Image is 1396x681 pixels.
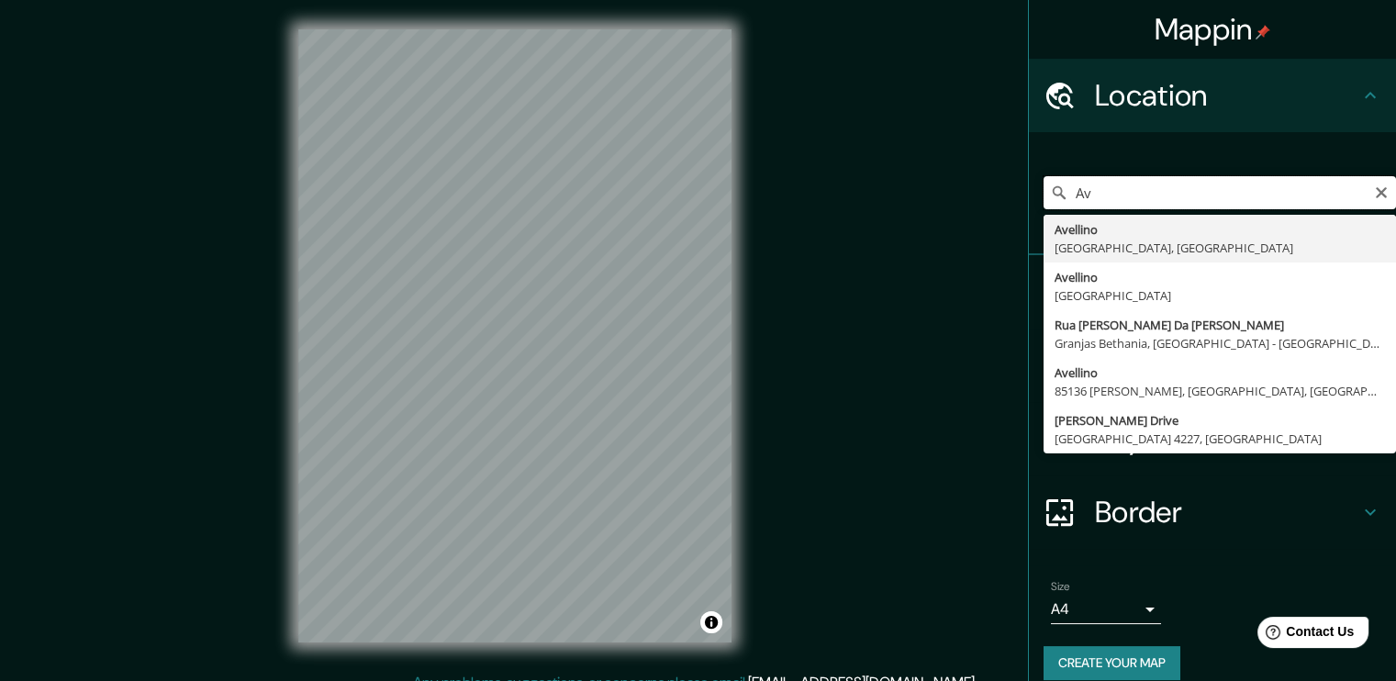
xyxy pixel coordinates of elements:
div: Avellino [1055,220,1385,239]
label: Size [1051,579,1070,595]
iframe: Help widget launcher [1233,609,1376,661]
button: Clear [1374,183,1389,200]
h4: Location [1095,77,1359,114]
h4: Mappin [1155,11,1271,48]
canvas: Map [298,29,732,642]
input: Pick your city or area [1044,176,1396,209]
h4: Layout [1095,420,1359,457]
div: [GEOGRAPHIC_DATA] [1055,286,1385,305]
div: [GEOGRAPHIC_DATA], [GEOGRAPHIC_DATA] [1055,239,1385,257]
div: Rua [PERSON_NAME] Da [PERSON_NAME] [1055,316,1385,334]
div: 85136 [PERSON_NAME], [GEOGRAPHIC_DATA], [GEOGRAPHIC_DATA] [1055,382,1385,400]
div: Location [1029,59,1396,132]
div: Avellino [1055,363,1385,382]
div: Layout [1029,402,1396,475]
div: Pins [1029,255,1396,329]
img: pin-icon.png [1256,25,1270,39]
button: Create your map [1044,646,1180,680]
div: Style [1029,329,1396,402]
div: [GEOGRAPHIC_DATA] 4227, [GEOGRAPHIC_DATA] [1055,430,1385,448]
div: Avellino [1055,268,1385,286]
div: Granjas Bethania, [GEOGRAPHIC_DATA] - [GEOGRAPHIC_DATA], 36047-410, [GEOGRAPHIC_DATA] [1055,334,1385,352]
button: Toggle attribution [700,611,722,633]
div: Border [1029,475,1396,549]
div: A4 [1051,595,1161,624]
h4: Border [1095,494,1359,530]
div: [PERSON_NAME] Drive [1055,411,1385,430]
